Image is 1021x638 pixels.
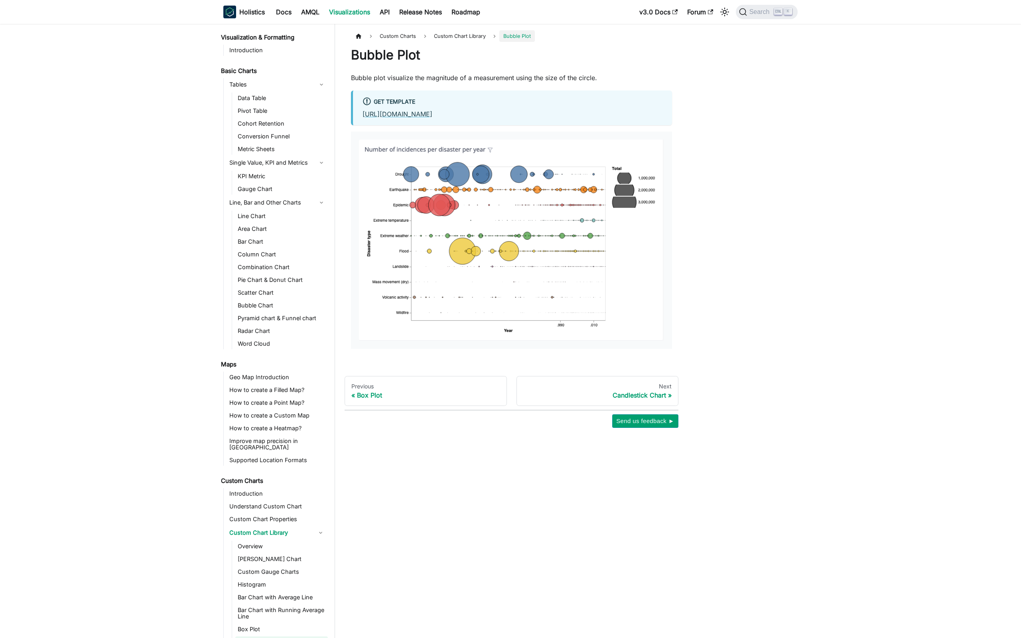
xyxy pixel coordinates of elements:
a: How to create a Point Map? [227,397,328,408]
a: How to create a Custom Map [227,410,328,421]
nav: Breadcrumbs [351,30,672,42]
div: Candlestick Chart [523,391,672,399]
button: Search (Ctrl+K) [736,5,798,19]
h1: Bubble Plot [351,47,672,63]
a: Metric Sheets [235,144,328,155]
a: Box Plot [235,624,328,635]
a: Introduction [227,45,328,56]
div: Get Template [363,97,662,107]
a: Cohort Retention [235,118,328,129]
a: Word Cloud [235,338,328,349]
div: Next [523,383,672,390]
button: Switch between dark and light mode (currently light mode) [718,6,731,18]
div: Box Plot [351,391,500,399]
a: Release Notes [394,6,447,18]
a: Home page [351,30,366,42]
b: Holistics [239,7,265,17]
a: Custom Chart Library [227,526,313,539]
a: PreviousBox Plot [345,376,507,406]
a: [PERSON_NAME] Chart [235,553,328,565]
a: Area Chart [235,223,328,234]
div: Previous [351,383,500,390]
kbd: K [784,8,792,15]
span: Custom Charts [376,30,420,42]
a: HolisticsHolistics [223,6,265,18]
nav: Docs sidebar [215,24,335,638]
nav: Docs pages [345,376,678,406]
a: v3.0 Docs [635,6,682,18]
span: Custom Chart Library [434,33,486,39]
a: Single Value, KPI and Metrics [227,156,328,169]
a: Scatter Chart [235,287,328,298]
a: Bar Chart with Average Line [235,592,328,603]
a: Bubble Chart [235,300,328,311]
a: How to create a Heatmap? [227,423,328,434]
a: Pie Chart & Donut Chart [235,274,328,286]
a: Forum [682,6,718,18]
a: Docs [271,6,296,18]
a: KPI Metric [235,171,328,182]
a: NextCandlestick Chart [516,376,679,406]
a: Bar Chart with Running Average Line [235,605,328,622]
a: Custom Gauge Charts [235,566,328,577]
span: Send us feedback ► [616,416,674,426]
button: Collapse sidebar category 'Custom Chart Library' [313,526,328,539]
a: AMQL [296,6,324,18]
a: Custom Chart Library [430,30,490,42]
a: Combination Chart [235,262,328,273]
a: [URL][DOMAIN_NAME] [363,110,432,118]
a: Bar Chart [235,236,328,247]
a: Improve map precision in [GEOGRAPHIC_DATA] [227,435,328,453]
span: Search [747,8,775,16]
a: Overview [235,541,328,552]
a: Geo Map Introduction [227,372,328,383]
a: Tables [227,78,328,91]
a: Supported Location Formats [227,455,328,466]
a: API [375,6,394,18]
a: Gauge Chart [235,183,328,195]
a: Pivot Table [235,105,328,116]
a: Column Chart [235,249,328,260]
a: Radar Chart [235,325,328,337]
button: Send us feedback ► [612,414,678,428]
a: How to create a Filled Map? [227,384,328,396]
a: Data Table [235,93,328,104]
a: Roadmap [447,6,485,18]
a: Histogram [235,579,328,590]
span: Bubble Plot [499,30,535,42]
a: Line Chart [235,211,328,222]
a: Custom Charts [219,475,328,486]
img: Holistics [223,6,236,18]
a: Custom Chart Properties [227,514,328,525]
a: Pyramid chart & Funnel chart [235,313,328,324]
a: Visualization & Formatting [219,32,328,43]
p: Bubble plot visualize the magnitude of a measurement using the size of the circle. [351,73,672,83]
a: Introduction [227,488,328,499]
a: Line, Bar and Other Charts [227,196,328,209]
a: Basic Charts [219,65,328,77]
a: Conversion Funnel [235,131,328,142]
a: Understand Custom Chart [227,501,328,512]
a: Maps [219,359,328,370]
a: Visualizations [324,6,375,18]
